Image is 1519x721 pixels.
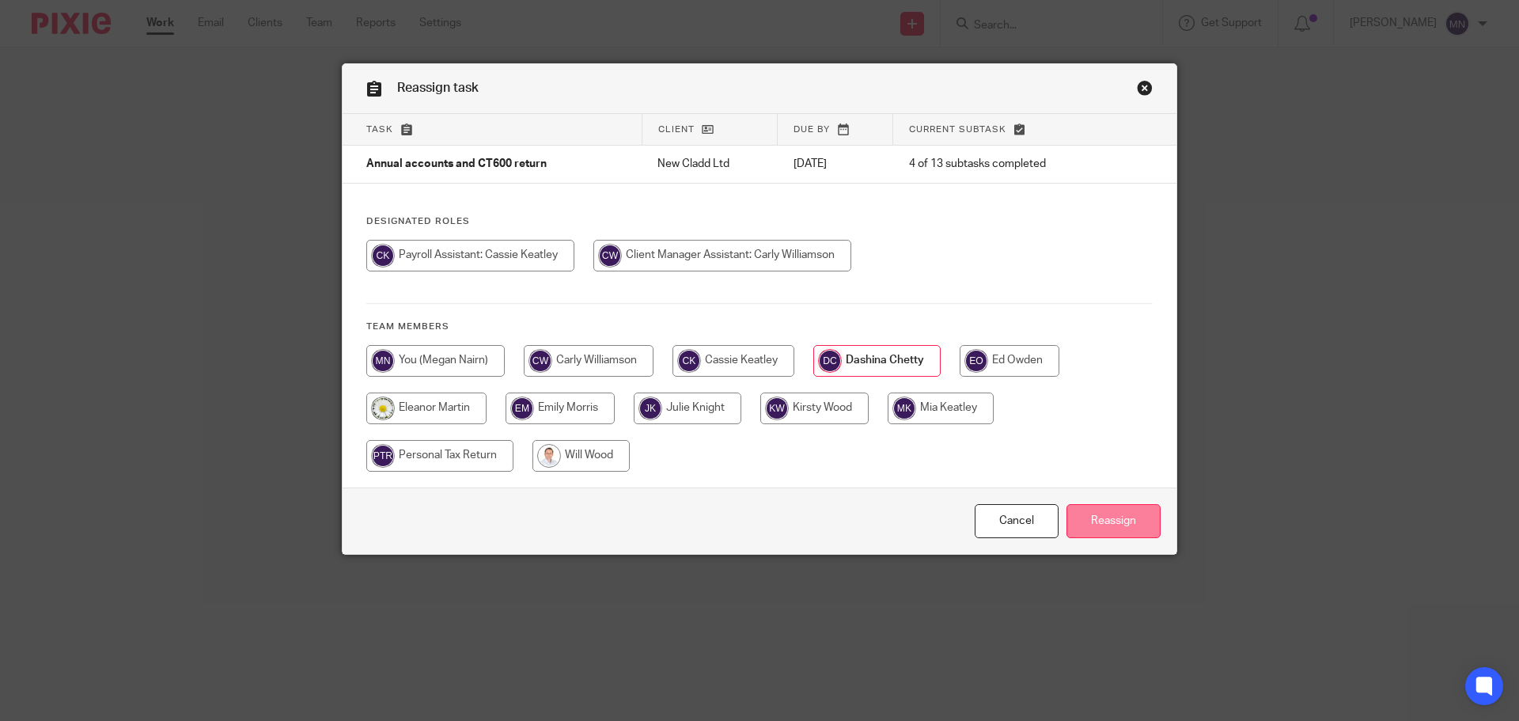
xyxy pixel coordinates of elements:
input: Reassign [1066,504,1161,538]
span: Current subtask [909,125,1006,134]
p: New Cladd Ltd [657,156,762,172]
h4: Team members [366,321,1153,333]
span: Annual accounts and CT600 return [366,159,547,170]
td: 4 of 13 subtasks completed [893,146,1115,184]
span: Client [658,125,695,134]
span: Due by [794,125,830,134]
p: [DATE] [794,156,877,172]
a: Close this dialog window [1137,80,1153,101]
span: Task [366,125,393,134]
span: Reassign task [397,82,479,94]
a: Close this dialog window [975,504,1059,538]
h4: Designated Roles [366,215,1153,228]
